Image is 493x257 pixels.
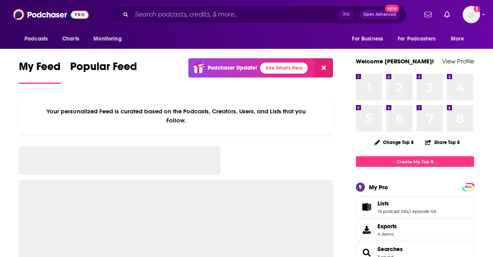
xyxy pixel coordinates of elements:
[441,8,453,21] a: Show notifications dropdown
[363,13,396,17] span: Open Advanced
[463,6,480,23] img: User Profile
[369,183,388,191] div: My Pro
[19,60,61,78] span: My Feed
[24,33,48,44] span: Podcasts
[356,156,474,167] a: Create My Top 8
[378,223,397,230] span: Exports
[260,63,308,74] a: See What's New
[370,137,419,147] button: Change Top 8
[378,231,397,237] span: 4 items
[378,200,389,207] span: Lists
[425,135,460,150] button: Share Top 8
[13,7,89,22] img: Podchaser - Follow, Share and Rate Podcasts
[19,60,61,84] a: My Feed
[70,60,137,84] a: Popular Feed
[451,33,464,44] span: More
[463,6,480,23] span: Logged in as amandagibson
[70,60,137,78] span: Popular Feed
[62,33,79,44] span: Charts
[208,65,257,71] p: Podchaser Update!
[463,6,480,23] button: Show profile menu
[359,202,374,213] a: Lists
[445,31,474,46] button: open menu
[385,5,399,12] span: New
[474,6,480,12] svg: Add a profile image
[378,246,403,253] a: Searches
[398,33,435,44] span: For Podcasters
[378,209,409,214] a: 14 podcast lists
[360,10,400,19] button: Open AdvancedNew
[409,209,436,214] a: 1 episode list
[19,98,333,134] div: Your personalized Feed is curated based on the Podcasts, Creators, Users, and Lists that you Follow.
[110,6,406,24] div: Search podcasts, credits, & more...
[421,8,435,21] a: Show notifications dropdown
[93,33,121,44] span: Monitoring
[132,8,339,21] input: Search podcasts, credits, & more...
[356,57,434,65] a: Welcome [PERSON_NAME]!
[356,196,474,218] span: Lists
[463,184,473,190] a: PRO
[442,57,474,65] a: View Profile
[356,219,474,240] a: Exports
[339,9,353,20] span: ⌘ K
[409,209,409,214] span: ,
[346,31,393,46] button: open menu
[88,31,132,46] button: open menu
[359,224,374,235] span: Exports
[57,31,84,46] a: Charts
[378,200,436,207] a: Lists
[393,31,447,46] button: open menu
[19,31,58,46] button: open menu
[352,33,383,44] span: For Business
